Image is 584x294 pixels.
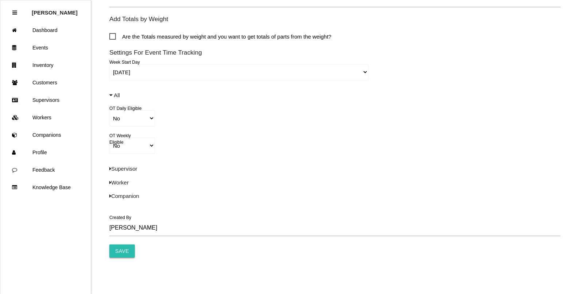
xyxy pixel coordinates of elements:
p: Worker [109,179,561,187]
label: OT Daily Eligible [109,105,141,112]
a: Inventory [0,56,91,74]
span: Are the Totals measured by weight and you want to get totals of parts from the weight? [109,32,331,41]
a: Events [0,39,91,56]
p: All [109,91,561,100]
h6: Add Totals by Weight [109,16,561,23]
label: Created By [109,214,131,221]
h6: Settings For Event Time Tracking [109,49,561,56]
div: Close [12,4,17,21]
a: Feedback [0,161,91,179]
a: Dashboard [0,21,91,39]
input: Save [109,245,135,258]
a: Customers [0,74,91,91]
a: Workers [0,109,91,126]
a: Companions [0,126,91,144]
a: Knowledge Base [0,179,91,196]
p: Companion [109,192,561,200]
a: Supervisors [0,91,91,109]
label: Week Start Day [109,59,140,65]
label: OT Weekly Eligible [109,132,146,146]
a: Profile [0,144,91,161]
p: Supervisor [109,165,561,173]
p: Rosie Blandino [32,4,78,16]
